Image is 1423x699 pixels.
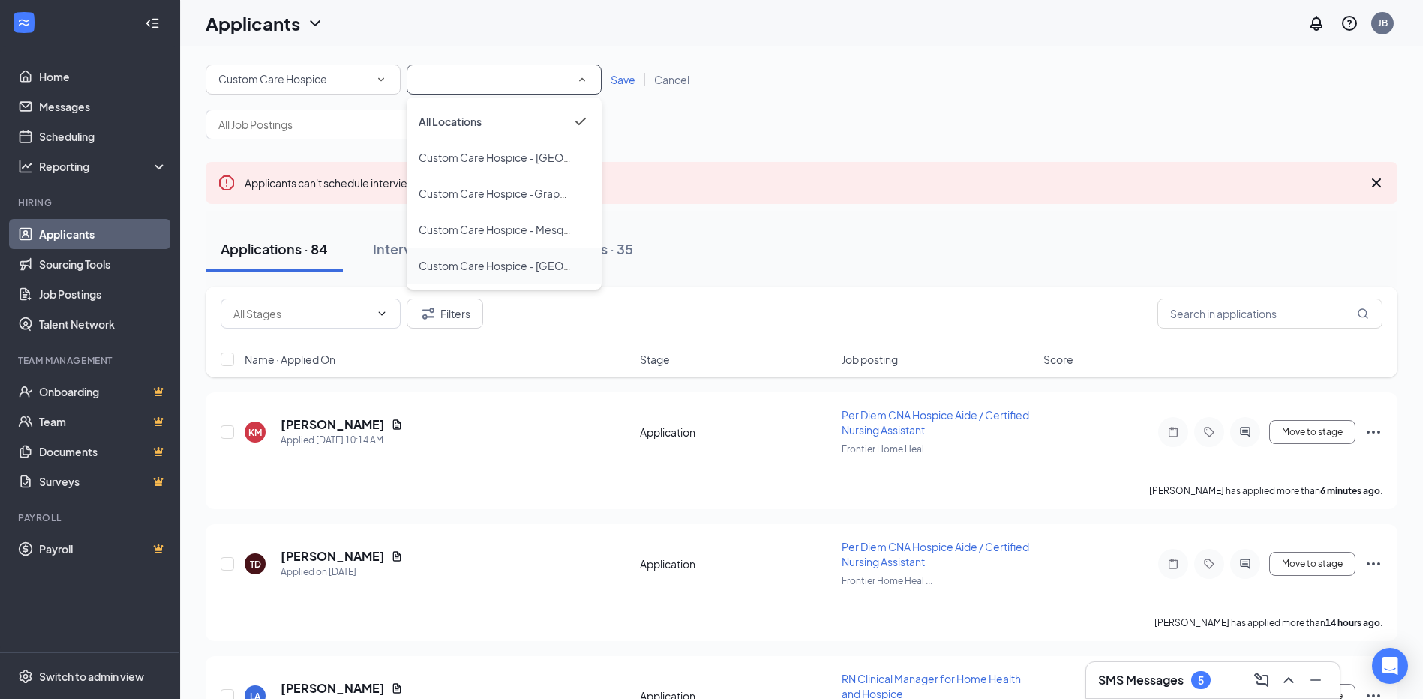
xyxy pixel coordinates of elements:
[419,115,482,128] span: All Locations
[419,187,587,200] span: Custom Care Hospice -Grapevine
[39,91,167,121] a: Messages
[18,511,164,524] div: Payroll
[391,550,403,562] svg: Document
[1269,420,1355,444] button: Move to stage
[18,159,33,174] svg: Analysis
[39,249,167,279] a: Sourcing Tools
[1357,307,1369,319] svg: MagnifyingGlass
[18,196,164,209] div: Hiring
[842,443,932,454] span: Frontier Home Heal ...
[419,259,645,272] span: Custom Care Hospice - North Dallas
[640,556,833,571] div: Application
[39,436,167,466] a: DocumentsCrown
[1198,674,1204,687] div: 5
[407,211,602,247] li: Custom Care Hospice - Mesquite
[281,433,403,448] div: Applied [DATE] 10:14 AM
[39,406,167,436] a: TeamCrown
[391,418,403,430] svg: Document
[18,354,164,367] div: Team Management
[1304,668,1328,692] button: Minimize
[1157,298,1382,328] input: Search in applications
[1149,484,1382,497] p: [PERSON_NAME] has applied more than .
[406,118,418,130] svg: ChevronDown
[1269,552,1355,576] button: Move to stage
[206,10,300,36] h1: Applicants
[39,121,167,151] a: Scheduling
[18,669,33,684] svg: Settings
[1307,671,1325,689] svg: Minimize
[1307,14,1325,32] svg: Notifications
[17,15,32,30] svg: WorkstreamLogo
[1378,16,1388,29] div: JB
[245,176,545,190] span: Applicants can't schedule interviews.
[1253,671,1271,689] svg: ComposeMessage
[218,174,236,192] svg: Error
[407,175,602,211] li: Custom Care Hospice -Grapevine
[218,116,400,133] input: All Job Postings
[1340,14,1358,32] svg: QuestionInfo
[1280,671,1298,689] svg: ChevronUp
[218,70,388,88] div: Custom Care Hospice
[1250,668,1274,692] button: ComposeMessage
[1236,426,1254,438] svg: ActiveChat
[407,139,602,175] li: Custom Care Hospice - Fort Worth
[575,73,589,86] svg: SmallChevronUp
[373,239,459,258] div: Interviews · 0
[281,680,385,697] h5: [PERSON_NAME]
[1154,616,1382,629] p: [PERSON_NAME] has applied more than .
[1200,426,1218,438] svg: Tag
[374,73,388,86] svg: SmallChevronDown
[281,416,385,433] h5: [PERSON_NAME]
[407,247,602,283] li: Custom Care Hospice - North Dallas
[407,298,483,328] button: Filter Filters
[1367,174,1385,192] svg: Cross
[39,279,167,309] a: Job Postings
[39,466,167,496] a: SurveysCrown
[1164,426,1182,438] svg: Note
[640,424,833,439] div: Application
[611,73,635,86] span: Save
[376,307,388,319] svg: ChevronDown
[145,16,160,31] svg: Collapse
[1043,352,1073,367] span: Score
[233,305,370,322] input: All Stages
[1277,668,1301,692] button: ChevronUp
[281,565,403,580] div: Applied on [DATE]
[39,376,167,406] a: OnboardingCrown
[1200,558,1218,570] svg: Tag
[218,72,327,85] span: Custom Care Hospice
[419,304,437,322] svg: Filter
[39,159,168,174] div: Reporting
[1098,672,1184,688] h3: SMS Messages
[1325,617,1380,628] b: 14 hours ago
[1364,555,1382,573] svg: Ellipses
[39,61,167,91] a: Home
[572,112,590,130] svg: Checkmark
[39,669,144,684] div: Switch to admin view
[39,219,167,249] a: Applicants
[842,352,898,367] span: Job posting
[842,408,1029,436] span: Per Diem CNA Hospice Aide / Certified Nursing Assistant
[1364,423,1382,441] svg: Ellipses
[419,151,645,164] span: Custom Care Hospice - Fort Worth
[250,558,261,571] div: TD
[654,73,689,86] span: Cancel
[842,540,1029,568] span: Per Diem CNA Hospice Aide / Certified Nursing Assistant
[419,223,582,236] span: Custom Care Hospice - Mesquite
[245,352,335,367] span: Name · Applied On
[1372,648,1408,684] div: Open Intercom Messenger
[640,352,670,367] span: Stage
[1164,558,1182,570] svg: Note
[407,103,602,139] li: All Locations
[39,309,167,339] a: Talent Network
[221,239,328,258] div: Applications · 84
[1236,558,1254,570] svg: ActiveChat
[306,14,324,32] svg: ChevronDown
[842,575,932,586] span: Frontier Home Heal ...
[248,426,262,439] div: KM
[1320,485,1380,496] b: 6 minutes ago
[39,534,167,564] a: PayrollCrown
[281,548,385,565] h5: [PERSON_NAME]
[391,682,403,694] svg: Document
